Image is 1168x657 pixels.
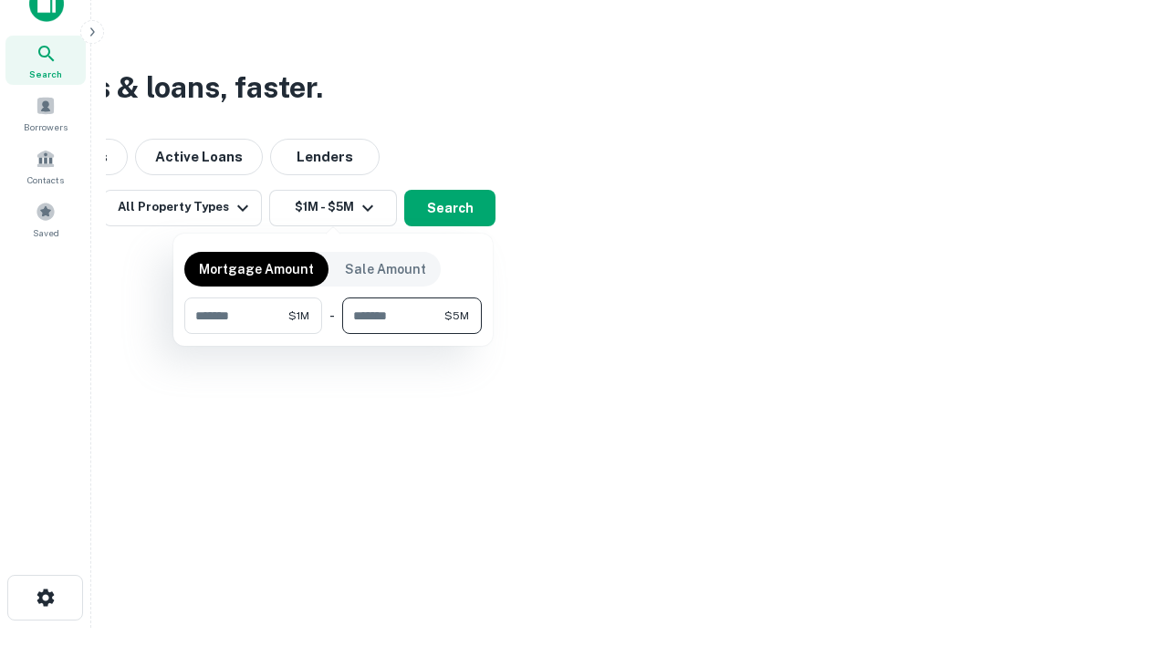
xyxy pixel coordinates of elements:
[199,259,314,279] p: Mortgage Amount
[345,259,426,279] p: Sale Amount
[1077,511,1168,599] iframe: Chat Widget
[288,308,309,324] span: $1M
[329,297,335,334] div: -
[444,308,469,324] span: $5M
